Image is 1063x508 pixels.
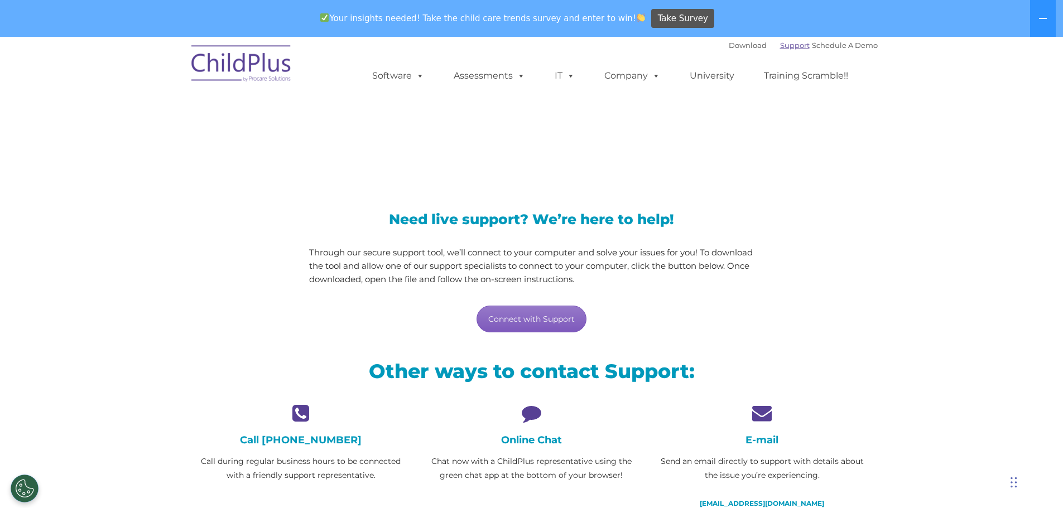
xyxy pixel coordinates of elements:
[186,37,297,93] img: ChildPlus by Procare Solutions
[309,212,754,226] h3: Need live support? We’re here to help!
[194,454,408,482] p: Call during regular business hours to be connected with a friendly support representative.
[11,475,39,502] button: Cookies Settings
[425,454,638,482] p: Chat now with a ChildPlus representative using the green chat app at the bottom of your browser!
[729,41,878,50] font: |
[729,41,767,50] a: Download
[194,434,408,446] h4: Call [PHONE_NUMBER]
[309,246,754,286] p: Through our secure support tool, we’ll connect to your computer and solve your issues for you! To...
[655,434,869,446] h4: E-mail
[194,359,869,384] h2: Other ways to contact Support:
[425,434,638,446] h4: Online Chat
[637,13,645,22] img: 👏
[700,499,824,507] a: [EMAIL_ADDRESS][DOMAIN_NAME]
[361,65,435,87] a: Software
[477,306,586,332] a: Connect with Support
[658,9,708,28] span: Take Survey
[753,65,859,87] a: Training Scramble!!
[812,41,878,50] a: Schedule A Demo
[442,65,536,87] a: Assessments
[651,9,714,28] a: Take Survey
[780,41,810,50] a: Support
[320,13,329,22] img: ✅
[881,388,1063,508] iframe: Chat Widget
[543,65,586,87] a: IT
[593,65,671,87] a: Company
[194,117,612,151] span: LiveSupport with SplashTop
[1011,466,1017,499] div: Drag
[316,7,650,29] span: Your insights needed! Take the child care trends survey and enter to win!
[679,65,745,87] a: University
[655,454,869,482] p: Send an email directly to support with details about the issue you’re experiencing.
